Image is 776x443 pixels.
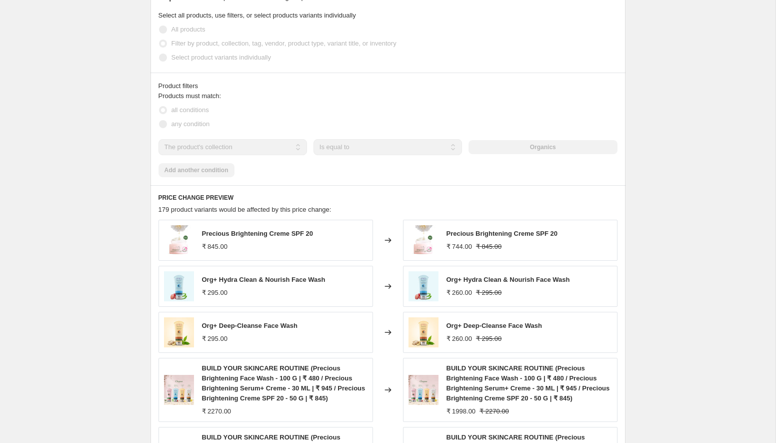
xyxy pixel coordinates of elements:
span: Org+ Hydra Clean & Nourish Face Wash [202,276,325,283]
span: Select product variants individually [171,54,271,61]
h6: PRICE CHANGE PREVIEW [158,194,617,202]
div: ₹ 295.00 [202,334,227,344]
span: any condition [171,120,210,128]
img: 26-November-Catlouge_Card-01_1_80x.jpg [408,375,438,405]
span: 179 product variants would be affected by this price change: [158,206,331,213]
img: Web-cat-cards-3-Face-wash-13-nov-deep-clean-09-color_33208ecc-3af5-4dc4-a239-e7f9466fe23e_80x.jpg [164,317,194,347]
span: BUILD YOUR SKINCARE ROUTINE (Precious Brightening Face Wash - 100 G | ₹ 480 / Precious Brightenin... [202,364,365,402]
strike: ₹ 2270.00 [479,406,509,416]
span: All products [171,26,205,33]
span: all conditions [171,106,209,114]
span: Precious Brightening Creme SPF 20 [446,230,558,237]
img: 14-November-Hydra_Clean_Face_Wash_Caropusel_Card-09_80x.jpg [408,271,438,301]
img: Web-cat-cards-3-Face-wash-13-nov-deep-clean-09-color_33208ecc-3af5-4dc4-a239-e7f9466fe23e_80x.jpg [408,317,438,347]
strike: ₹ 845.00 [476,242,501,252]
span: Org+ Deep-Cleanse Face Wash [202,322,297,329]
div: ₹ 744.00 [446,242,472,252]
span: Org+ Hydra Clean & Nourish Face Wash [446,276,570,283]
div: ₹ 260.00 [446,288,472,298]
span: Select all products, use filters, or select products variants individually [158,12,356,19]
div: ₹ 2270.00 [202,406,231,416]
strike: ₹ 295.00 [476,288,501,298]
span: Products must match: [158,92,221,100]
img: 1_18840907-d6f1-41d6-8b0d-08759c988aed_80x.jpg [164,225,194,255]
img: 14-November-Hydra_Clean_Face_Wash_Caropusel_Card-09_80x.jpg [164,271,194,301]
span: Org+ Deep-Cleanse Face Wash [446,322,542,329]
div: ₹ 295.00 [202,288,227,298]
strike: ₹ 295.00 [476,334,501,344]
div: ₹ 1998.00 [446,406,476,416]
img: 26-November-Catlouge_Card-01_1_80x.jpg [164,375,194,405]
img: 1_18840907-d6f1-41d6-8b0d-08759c988aed_80x.jpg [408,225,438,255]
span: BUILD YOUR SKINCARE ROUTINE (Precious Brightening Face Wash - 100 G | ₹ 480 / Precious Brightenin... [446,364,610,402]
div: Product filters [158,81,617,91]
span: Filter by product, collection, tag, vendor, product type, variant title, or inventory [171,40,396,47]
div: ₹ 845.00 [202,242,227,252]
span: Precious Brightening Creme SPF 20 [202,230,313,237]
div: ₹ 260.00 [446,334,472,344]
